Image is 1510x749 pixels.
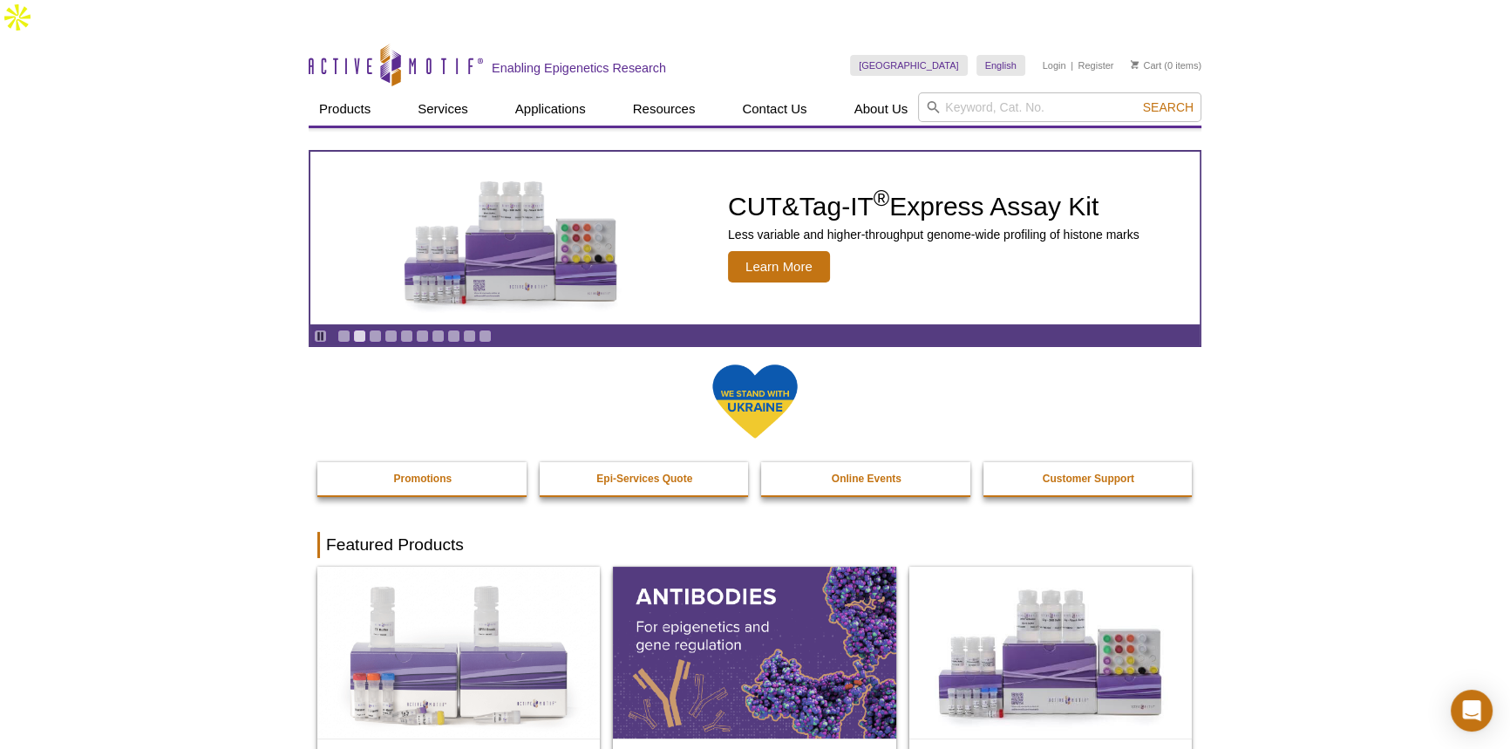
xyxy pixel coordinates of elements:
span: Learn More [728,251,830,283]
a: Toggle autoplay [314,330,327,343]
span: Search [1143,100,1194,114]
strong: Online Events [832,473,901,485]
a: Go to slide 7 [432,330,445,343]
strong: Customer Support [1043,473,1134,485]
img: DNA Library Prep Kit for Illumina [317,567,600,738]
img: CUT&Tag-IT® Express Assay Kit [909,567,1192,738]
a: Epi-Services Quote [540,462,751,495]
a: Go to slide 2 [353,330,366,343]
a: Applications [505,92,596,126]
a: Go to slide 5 [400,330,413,343]
a: Customer Support [983,462,1194,495]
img: We Stand With Ukraine [711,363,799,440]
a: Register [1078,59,1113,71]
a: Go to slide 9 [463,330,476,343]
img: CUT&Tag-IT Express Assay Kit [367,142,655,334]
a: Go to slide 1 [337,330,350,343]
a: Login [1043,59,1066,71]
a: Contact Us [731,92,817,126]
a: [GEOGRAPHIC_DATA] [850,55,968,76]
a: English [976,55,1025,76]
a: Online Events [761,462,972,495]
a: Cart [1131,59,1161,71]
strong: Epi-Services Quote [596,473,692,485]
img: All Antibodies [613,567,895,738]
a: Go to slide 6 [416,330,429,343]
img: Your Cart [1131,60,1139,69]
a: Go to slide 10 [479,330,492,343]
input: Keyword, Cat. No. [918,92,1201,122]
a: Go to slide 4 [384,330,398,343]
p: Less variable and higher-throughput genome-wide profiling of histone marks [728,227,1139,242]
sup: ® [874,186,889,210]
a: About Us [844,92,919,126]
a: Services [407,92,479,126]
a: Resources [622,92,706,126]
a: Go to slide 8 [447,330,460,343]
article: CUT&Tag-IT Express Assay Kit [310,152,1200,324]
a: Promotions [317,462,528,495]
button: Search [1138,99,1199,115]
a: Go to slide 3 [369,330,382,343]
strong: Promotions [393,473,452,485]
h2: Featured Products [317,532,1193,558]
a: Products [309,92,381,126]
h2: Enabling Epigenetics Research [492,60,666,76]
a: CUT&Tag-IT Express Assay Kit CUT&Tag-IT®Express Assay Kit Less variable and higher-throughput gen... [310,152,1200,324]
div: Open Intercom Messenger [1451,690,1493,732]
li: | [1071,55,1073,76]
li: (0 items) [1131,55,1201,76]
h2: CUT&Tag-IT Express Assay Kit [728,194,1139,220]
